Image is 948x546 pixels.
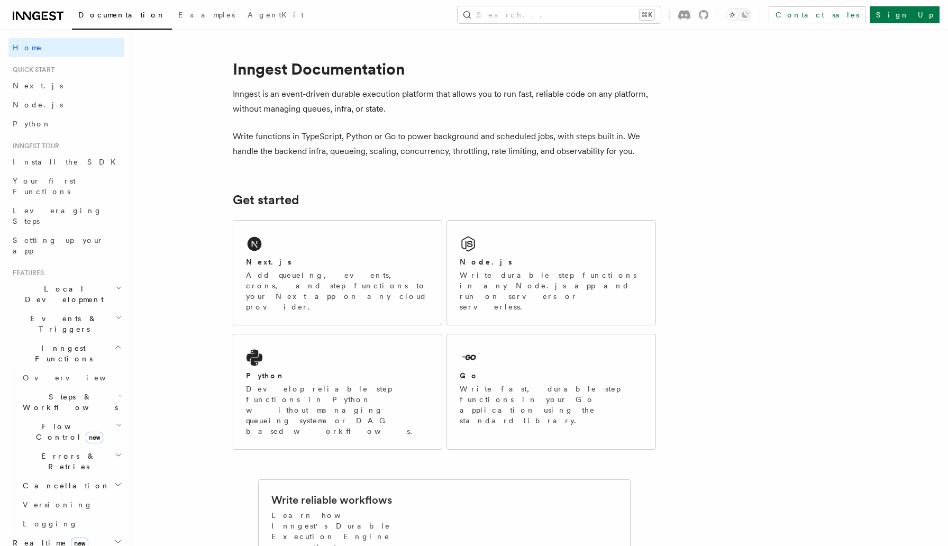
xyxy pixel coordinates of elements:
span: Home [13,42,42,53]
a: GoWrite fast, durable step functions in your Go application using the standard library. [446,334,656,450]
a: AgentKit [241,3,310,29]
button: Toggle dark mode [726,8,751,21]
a: Next.js [8,76,124,95]
p: Write durable step functions in any Node.js app and run on servers or serverless. [460,270,643,312]
span: Versioning [23,501,93,509]
p: Inngest is an event-driven durable execution platform that allows you to run fast, reliable code ... [233,87,656,116]
a: Documentation [72,3,172,30]
a: Python [8,114,124,133]
a: Contact sales [769,6,865,23]
a: Sign Up [870,6,940,23]
a: Leveraging Steps [8,201,124,231]
span: Setting up your app [13,236,104,255]
span: Leveraging Steps [13,206,102,225]
span: Steps & Workflows [19,392,118,413]
button: Errors & Retries [19,447,124,476]
div: Inngest Functions [8,368,124,533]
button: Steps & Workflows [19,387,124,417]
span: Inngest Functions [8,343,114,364]
span: Examples [178,11,235,19]
span: Node.js [13,101,63,109]
span: Python [13,120,51,128]
h2: Python [246,370,285,381]
a: Node.js [8,95,124,114]
span: Documentation [78,11,166,19]
a: PythonDevelop reliable step functions in Python without managing queueing systems or DAG based wo... [233,334,442,450]
p: Write functions in TypeScript, Python or Go to power background and scheduled jobs, with steps bu... [233,129,656,159]
h1: Inngest Documentation [233,59,656,78]
span: Local Development [8,284,115,305]
a: Overview [19,368,124,387]
button: Inngest Functions [8,339,124,368]
a: Next.jsAdd queueing, events, crons, and step functions to your Next app on any cloud provider. [233,220,442,325]
a: Setting up your app [8,231,124,260]
span: Cancellation [19,480,110,491]
span: Next.js [13,81,63,90]
a: Logging [19,514,124,533]
kbd: ⌘K [640,10,654,20]
span: AgentKit [248,11,304,19]
p: Develop reliable step functions in Python without managing queueing systems or DAG based workflows. [246,384,429,436]
span: Your first Functions [13,177,76,196]
h2: Node.js [460,257,512,267]
a: Install the SDK [8,152,124,171]
span: new [86,432,103,443]
h2: Write reliable workflows [271,493,392,507]
span: Errors & Retries [19,451,115,472]
span: Inngest tour [8,142,59,150]
span: Features [8,269,44,277]
a: Get started [233,193,299,207]
a: Home [8,38,124,57]
p: Write fast, durable step functions in your Go application using the standard library. [460,384,643,426]
span: Quick start [8,66,54,74]
a: Examples [172,3,241,29]
span: Events & Triggers [8,313,115,334]
button: Events & Triggers [8,309,124,339]
a: Your first Functions [8,171,124,201]
span: Logging [23,520,78,528]
h2: Go [460,370,479,381]
a: Node.jsWrite durable step functions in any Node.js app and run on servers or serverless. [446,220,656,325]
span: Flow Control [19,421,116,442]
button: Local Development [8,279,124,309]
span: Overview [23,374,132,382]
button: Search...⌘K [458,6,661,23]
a: Versioning [19,495,124,514]
p: Add queueing, events, crons, and step functions to your Next app on any cloud provider. [246,270,429,312]
button: Flow Controlnew [19,417,124,447]
span: Install the SDK [13,158,122,166]
button: Cancellation [19,476,124,495]
h2: Next.js [246,257,291,267]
